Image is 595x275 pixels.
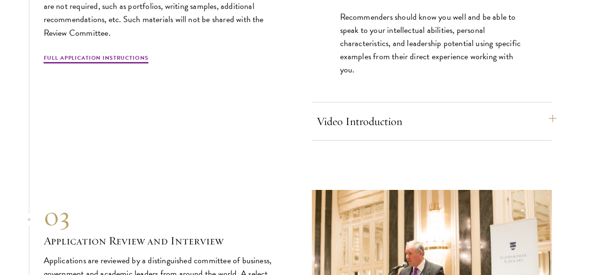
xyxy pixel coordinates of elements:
[44,233,284,249] h3: Application Review and Interview
[44,200,284,233] div: 03
[340,10,524,76] p: Recommenders should know you well and be able to speak to your intellectual abilities, personal c...
[317,110,556,133] button: Video Introduction
[44,54,149,65] a: Full Application Instructions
